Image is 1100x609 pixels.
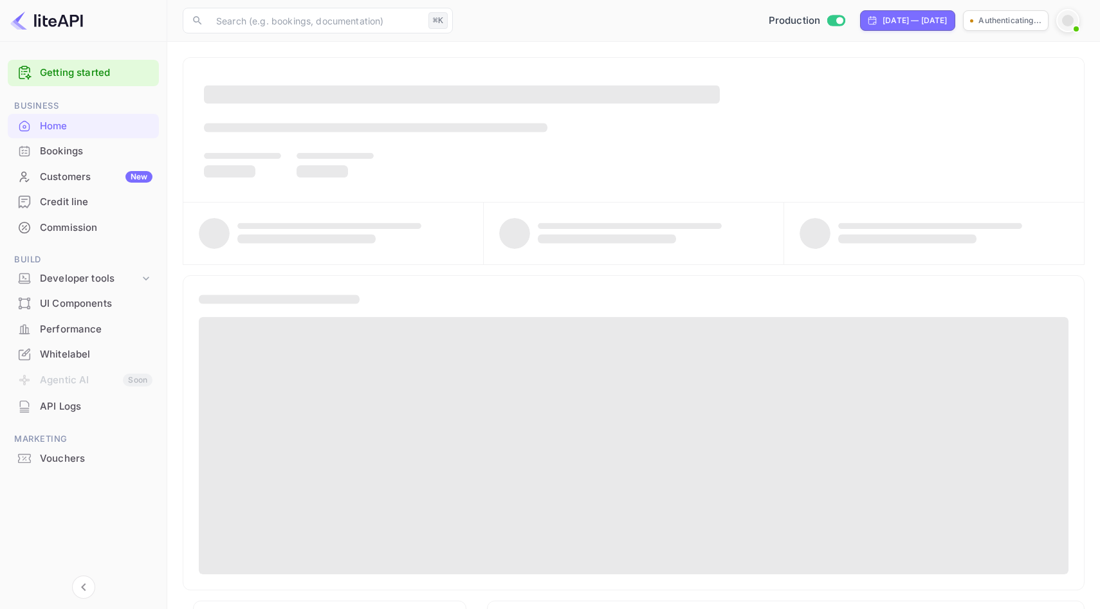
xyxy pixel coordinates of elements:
div: Vouchers [40,451,152,466]
div: New [125,171,152,183]
div: Developer tools [8,268,159,290]
div: Click to change the date range period [860,10,955,31]
button: Collapse navigation [72,576,95,599]
p: Authenticating... [978,15,1041,26]
img: LiteAPI logo [10,10,83,31]
div: CustomersNew [8,165,159,190]
div: UI Components [8,291,159,316]
a: Bookings [8,139,159,163]
div: Developer tools [40,271,140,286]
div: Credit line [8,190,159,215]
div: Bookings [8,139,159,164]
a: Commission [8,215,159,239]
div: Whitelabel [40,347,152,362]
span: Production [769,14,821,28]
a: API Logs [8,394,159,418]
div: ⌘K [428,12,448,29]
div: API Logs [40,399,152,414]
input: Search (e.g. bookings, documentation) [208,8,423,33]
a: CustomersNew [8,165,159,188]
span: Marketing [8,432,159,446]
a: Performance [8,317,159,341]
div: API Logs [8,394,159,419]
div: Performance [40,322,152,337]
a: Getting started [40,66,152,80]
a: Credit line [8,190,159,214]
div: [DATE] — [DATE] [883,15,947,26]
div: Performance [8,317,159,342]
div: Bookings [40,144,152,159]
div: Home [40,119,152,134]
div: UI Components [40,296,152,311]
a: Whitelabel [8,342,159,366]
div: Customers [40,170,152,185]
div: Getting started [8,60,159,86]
div: Home [8,114,159,139]
span: Business [8,99,159,113]
div: Switch to Sandbox mode [764,14,850,28]
a: Home [8,114,159,138]
a: Vouchers [8,446,159,470]
div: Commission [40,221,152,235]
a: UI Components [8,291,159,315]
div: Vouchers [8,446,159,471]
div: Whitelabel [8,342,159,367]
div: Commission [8,215,159,241]
div: Credit line [40,195,152,210]
span: Build [8,253,159,267]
